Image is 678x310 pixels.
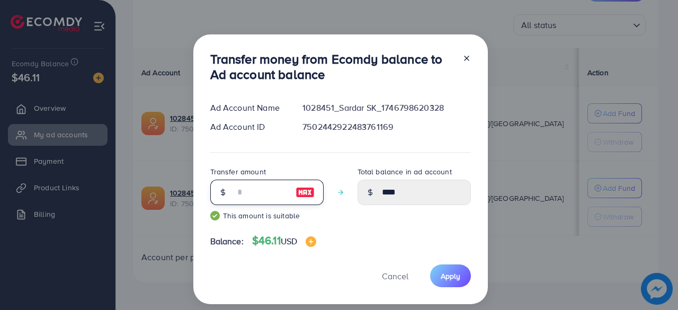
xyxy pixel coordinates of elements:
div: Ad Account ID [202,121,295,133]
div: 1028451_Sardar SK_1746798620328 [294,102,479,114]
div: 7502442922483761169 [294,121,479,133]
span: Balance: [210,235,244,247]
label: Transfer amount [210,166,266,177]
h4: $46.11 [252,234,316,247]
span: Cancel [382,270,408,282]
img: guide [210,211,220,220]
img: image [296,186,315,199]
label: Total balance in ad account [358,166,452,177]
span: USD [281,235,297,247]
h3: Transfer money from Ecomdy balance to Ad account balance [210,51,454,82]
img: image [306,236,316,247]
small: This amount is suitable [210,210,324,221]
span: Apply [441,271,460,281]
button: Cancel [369,264,422,287]
button: Apply [430,264,471,287]
div: Ad Account Name [202,102,295,114]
